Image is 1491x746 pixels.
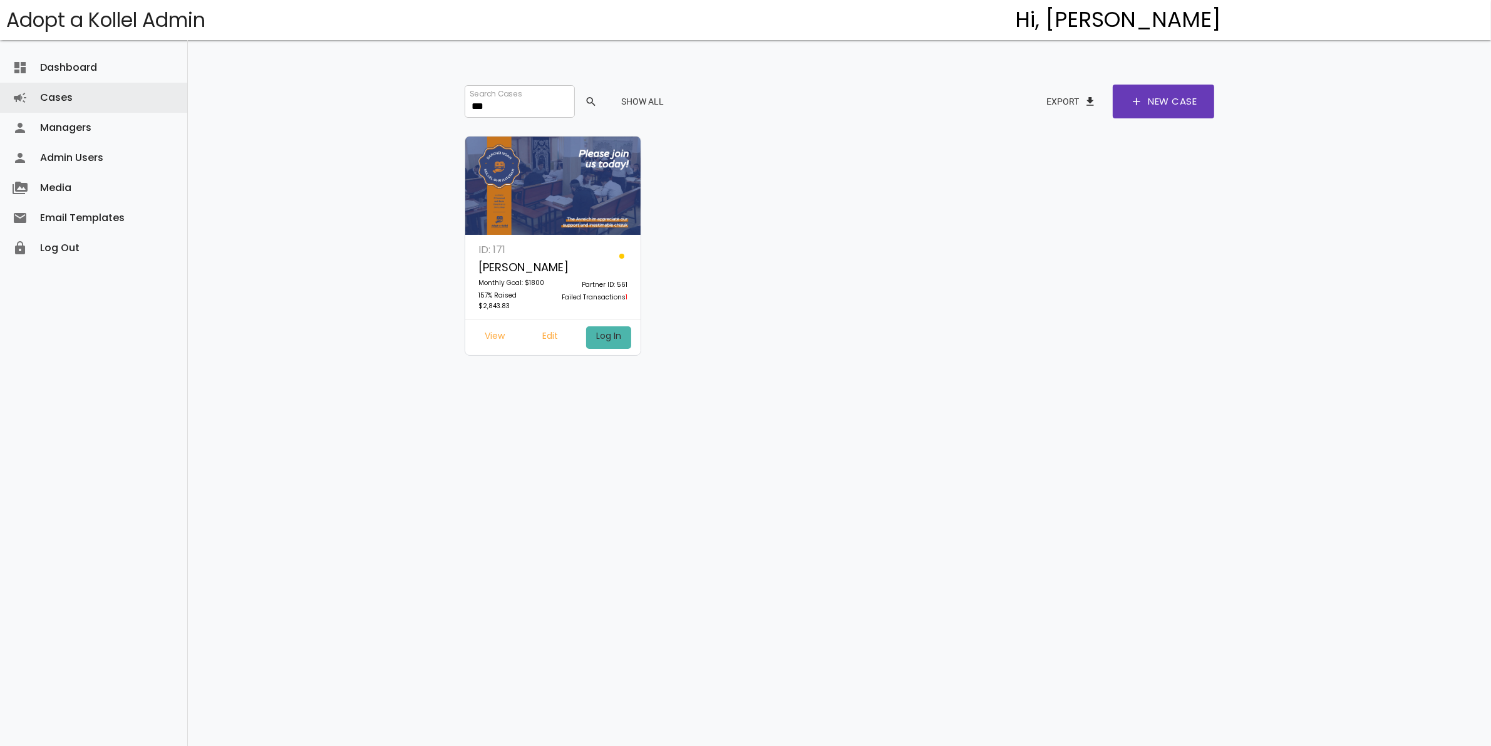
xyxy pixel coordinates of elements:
p: [PERSON_NAME] [478,258,546,277]
button: Show All [611,90,674,113]
i: campaign [13,83,28,113]
p: ID: 171 [478,241,546,258]
a: Log In [586,326,631,349]
i: dashboard [13,53,28,83]
a: addNew Case [1113,85,1214,118]
i: perm_media [13,173,28,203]
span: 1 [626,293,627,302]
span: file_download [1084,90,1096,113]
i: person [13,113,28,143]
p: 157% Raised $2,843.83 [478,290,546,311]
i: lock [13,233,28,263]
i: person [13,143,28,173]
a: Partner ID: 561 Failed Transactions1 [553,241,634,319]
span: add [1130,85,1143,118]
a: ID: 171 [PERSON_NAME] Monthly Goal: $1800 157% Raised $2,843.83 [472,241,553,319]
span: search [585,90,597,113]
i: email [13,203,28,233]
p: Failed Transactions [560,292,627,304]
button: search [575,90,605,113]
p: Partner ID: 561 [560,279,627,292]
h4: Hi, [PERSON_NAME] [1016,8,1222,32]
button: Exportfile_download [1036,90,1107,113]
img: 4lZa63PHWD.dDWa0M3kpb.jpg [465,137,641,236]
p: Monthly Goal: $1800 [478,277,546,290]
a: View [475,326,515,349]
a: Edit [533,326,569,349]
